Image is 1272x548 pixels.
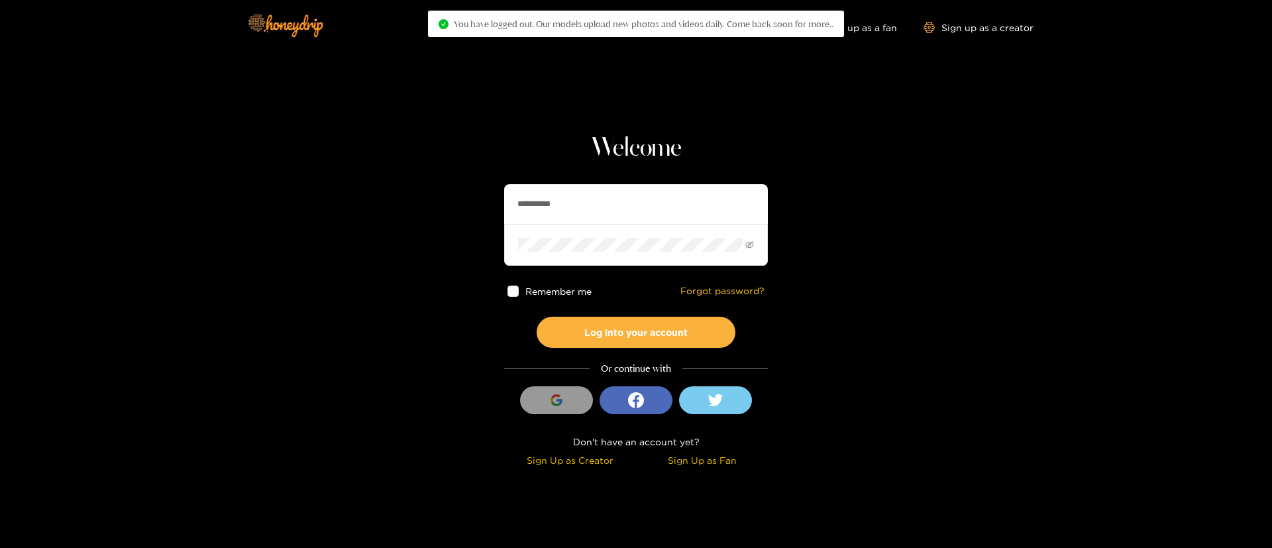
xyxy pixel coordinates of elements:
div: Don't have an account yet? [504,434,768,449]
a: Sign up as a fan [806,22,897,33]
span: check-circle [439,19,449,29]
a: Forgot password? [680,286,765,297]
span: You have logged out. Our models upload new photos and videos daily. Come back soon for more.. [454,19,833,29]
button: Log into your account [537,317,735,348]
a: Sign up as a creator [924,22,1033,33]
div: Sign Up as Fan [639,453,765,468]
div: Or continue with [504,361,768,376]
h1: Welcome [504,133,768,164]
span: Remember me [525,286,592,296]
div: Sign Up as Creator [507,453,633,468]
span: eye-invisible [745,241,754,249]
